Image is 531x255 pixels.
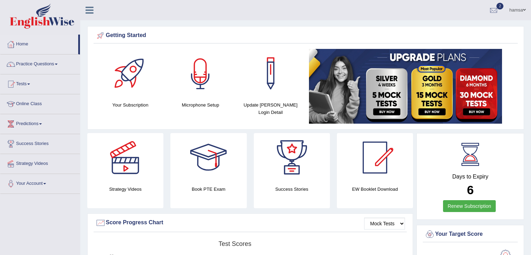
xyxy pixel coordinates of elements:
h4: EW Booklet Download [337,185,413,193]
div: Your Target Score [425,229,516,240]
h4: Update [PERSON_NAME] Login Detail [239,101,302,116]
h4: Success Stories [254,185,330,193]
a: Tests [0,74,80,92]
h4: Days to Expiry [425,174,516,180]
div: Getting Started [95,30,516,41]
a: Success Stories [0,134,80,152]
div: Score Progress Chart [95,218,405,228]
h4: Microphone Setup [169,101,232,109]
h4: Strategy Videos [87,185,163,193]
h4: Book PTE Exam [170,185,246,193]
h4: Your Subscription [99,101,162,109]
a: Strategy Videos [0,154,80,172]
a: Renew Subscription [443,200,496,212]
img: small5.jpg [309,49,502,124]
a: Practice Questions [0,54,80,72]
span: 2 [496,3,503,9]
a: Online Class [0,94,80,112]
a: Home [0,35,78,52]
tspan: Test scores [219,240,251,247]
b: 6 [467,183,473,197]
a: Your Account [0,174,80,191]
a: Predictions [0,114,80,132]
